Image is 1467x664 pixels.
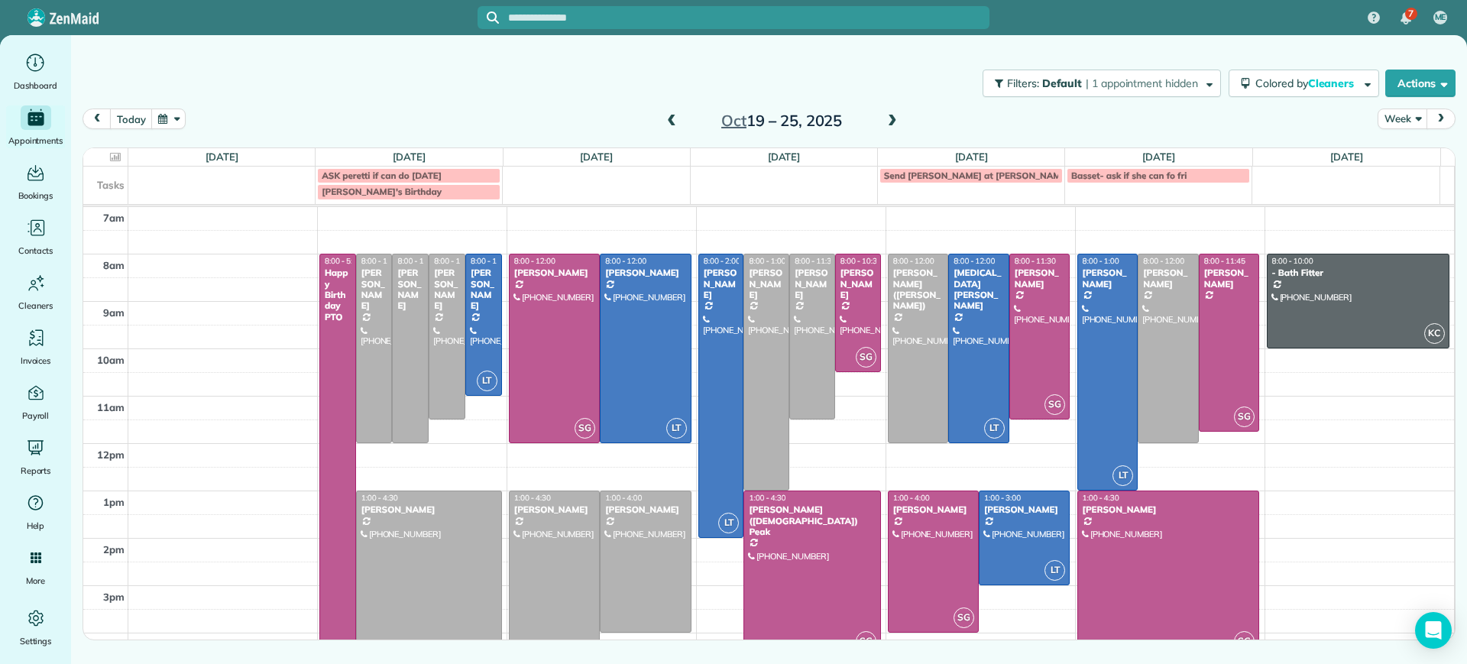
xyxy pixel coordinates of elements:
span: 8:00 - 5:00 [325,256,361,266]
div: [PERSON_NAME] [604,267,686,278]
span: 4pm [103,638,125,650]
a: [DATE] [768,151,801,163]
span: KC [1424,323,1445,344]
span: 7am [103,212,125,224]
span: SG [856,631,876,652]
span: LT [984,418,1005,439]
span: Help [27,518,45,533]
div: [PERSON_NAME] [1014,267,1066,290]
div: [PERSON_NAME] [361,267,388,312]
a: [DATE] [955,151,988,163]
span: [PERSON_NAME]'s Birthday [322,186,442,197]
span: 10am [97,354,125,366]
a: Reports [6,436,65,478]
span: Reports [21,463,51,478]
span: SG [1044,394,1065,415]
span: 1:00 - 4:30 [361,493,398,503]
div: [PERSON_NAME] [983,504,1065,515]
span: Contacts [18,243,53,258]
div: [PERSON_NAME] [1142,267,1194,290]
span: ASK peretti if can do [DATE] [322,170,442,181]
span: 12pm [97,449,125,461]
span: Filters: [1007,76,1039,90]
a: Cleaners [6,270,65,313]
span: 11am [97,401,125,413]
button: Week [1378,109,1427,129]
span: Oct [721,111,746,130]
svg: Focus search [487,11,499,24]
span: ME [1435,11,1446,24]
span: Cleaners [1308,76,1357,90]
span: Basset- ask if she can fo fri [1071,170,1187,181]
span: | 1 appointment hidden [1086,76,1198,90]
span: Cleaners [18,298,53,313]
div: [PERSON_NAME] [1082,504,1255,515]
span: 8:00 - 11:45 [1204,256,1245,266]
button: Focus search [478,11,499,24]
span: LT [718,513,739,533]
a: [DATE] [1330,151,1363,163]
span: 8:00 - 12:00 [893,256,934,266]
button: Filters: Default | 1 appointment hidden [983,70,1221,97]
div: [PERSON_NAME] [1203,267,1255,290]
span: 8:00 - 12:00 [397,256,439,266]
span: Payroll [22,408,50,423]
div: Open Intercom Messenger [1415,612,1452,649]
span: 8:00 - 10:00 [1272,256,1313,266]
span: Dashboard [14,78,57,93]
span: 8am [103,259,125,271]
span: 8:00 - 12:00 [605,256,646,266]
a: Settings [6,606,65,649]
div: - Bath Fitter [1271,267,1445,278]
span: 8:00 - 10:30 [840,256,882,266]
span: SG [1234,631,1255,652]
span: 1:00 - 3:00 [984,493,1021,503]
a: [DATE] [1142,151,1175,163]
button: today [110,109,152,129]
span: 8:00 - 11:30 [1015,256,1056,266]
a: Appointments [6,105,65,148]
div: [PERSON_NAME] [470,267,497,312]
h2: 19 – 25, 2025 [686,112,877,129]
div: [PERSON_NAME] [604,504,686,515]
span: 1:00 - 4:00 [605,493,642,503]
span: 1:00 - 4:00 [893,493,930,503]
span: 8:00 - 12:00 [514,256,555,266]
a: Contacts [6,215,65,258]
button: Colored byCleaners [1229,70,1379,97]
span: 8:00 - 12:00 [954,256,995,266]
a: Invoices [6,326,65,368]
div: Happy Birthday PTO [324,267,351,322]
span: Settings [20,633,52,649]
div: [PERSON_NAME] [513,267,595,278]
div: [PERSON_NAME] [361,504,497,515]
a: [DATE] [393,151,426,163]
div: [PERSON_NAME] ([PERSON_NAME]) [892,267,944,312]
span: 8:00 - 12:00 [361,256,403,266]
span: More [26,573,45,588]
div: [MEDICAL_DATA][PERSON_NAME] [953,267,1005,312]
a: Filters: Default | 1 appointment hidden [975,70,1221,97]
a: Payroll [6,381,65,423]
span: LT [1044,560,1065,581]
a: Dashboard [6,50,65,93]
button: Actions [1385,70,1456,97]
span: 1:00 - 4:30 [749,493,785,503]
span: 8:00 - 1:00 [1083,256,1119,266]
div: 7 unread notifications [1390,2,1422,35]
a: Help [6,491,65,533]
button: next [1427,109,1456,129]
span: 1:00 - 4:30 [1083,493,1119,503]
span: 2pm [103,543,125,555]
div: [PERSON_NAME] [794,267,831,300]
span: Colored by [1255,76,1359,90]
span: 3pm [103,591,125,603]
div: [PERSON_NAME] [433,267,461,312]
span: 8:00 - 11:30 [795,256,836,266]
span: 8:00 - 12:00 [1143,256,1184,266]
div: [PERSON_NAME] [1082,267,1134,290]
span: 1pm [103,496,125,508]
span: 9am [103,306,125,319]
span: Invoices [21,353,51,368]
span: 7 [1408,8,1414,20]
